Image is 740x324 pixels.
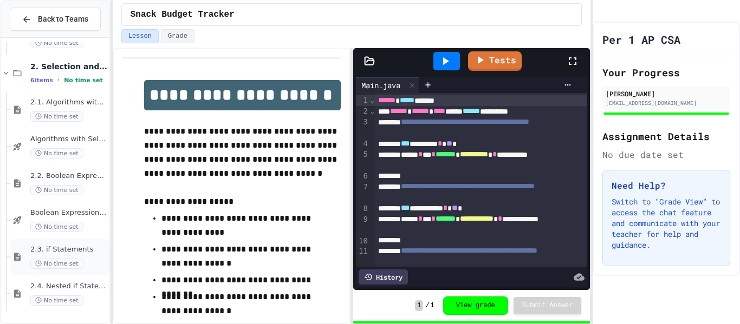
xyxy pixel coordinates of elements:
div: Main.java [356,80,406,91]
div: 1 [356,95,369,106]
span: 2.1. Algorithms with Selection and Repetition [30,98,107,107]
span: / [425,301,429,310]
div: 8 [356,203,369,214]
div: 2 [356,106,369,117]
span: 6 items [30,77,53,84]
span: Fold line [369,107,375,115]
div: [EMAIL_ADDRESS][DOMAIN_NAME] [606,99,727,107]
div: No due date set [602,148,730,161]
span: Boolean Expressions - Quiz [30,208,107,217]
span: No time set [30,295,83,306]
span: Submit Answer [522,301,573,310]
div: 6 [356,171,369,182]
div: 4 [356,138,369,149]
span: No time set [30,111,83,122]
span: No time set [30,259,83,269]
span: 1 [415,300,423,311]
span: • [57,76,60,84]
h1: Per 1 AP CSA [602,32,680,47]
div: 5 [356,149,369,171]
div: 10 [356,236,369,247]
button: Grade [161,29,194,43]
span: 2.3. if Statements [30,245,107,254]
span: No time set [30,148,83,158]
span: Algorithms with Selection and Repetition - Topic 2.1 [30,135,107,144]
a: Tests [468,51,522,71]
div: Main.java [356,77,419,93]
p: Switch to "Grade View" to access the chat feature and communicate with your teacher for help and ... [612,196,721,250]
span: Back to Teams [38,14,88,25]
span: No time set [64,77,103,84]
button: Submit Answer [514,297,582,314]
span: 1 [431,301,434,310]
button: Lesson [121,29,159,43]
span: Fold line [369,96,375,104]
div: 7 [356,182,369,203]
span: 2.2. Boolean Expressions [30,171,107,181]
div: 9 [356,214,369,236]
span: 2.4. Nested if Statements [30,282,107,291]
div: [PERSON_NAME] [606,89,727,98]
h2: Your Progress [602,65,730,80]
span: No time set [30,222,83,232]
div: 11 [356,246,369,268]
span: No time set [30,185,83,195]
span: Snack Budget Tracker [131,8,235,21]
span: 2. Selection and Iteration [30,62,107,71]
h3: Need Help? [612,179,721,192]
button: Back to Teams [10,8,101,31]
div: History [359,269,408,285]
h2: Assignment Details [602,129,730,144]
span: No time set [30,38,83,48]
button: View grade [443,296,508,315]
div: 3 [356,117,369,138]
